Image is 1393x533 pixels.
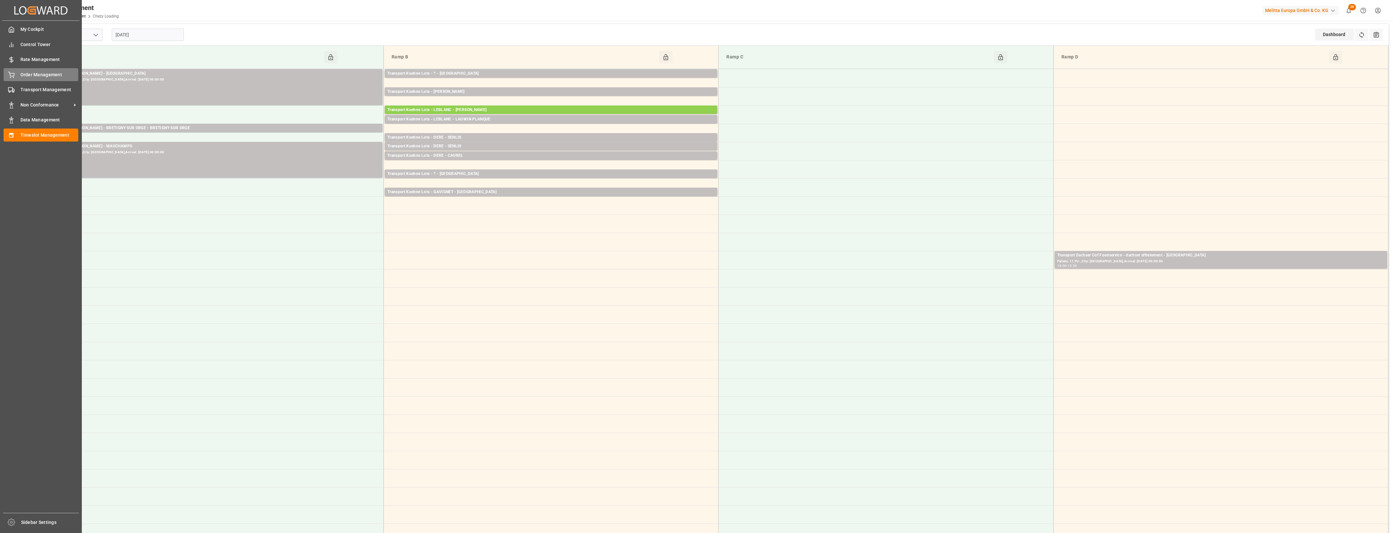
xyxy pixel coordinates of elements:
[52,125,380,131] div: Transport [PERSON_NAME] - BRETIGNY SUR ORGE - BRETIGNY SUR ORGE
[1057,252,1385,259] div: Transport Dachser Cof Foodservice - dachser affretement - [GEOGRAPHIC_DATA]
[20,102,72,108] span: Non Conformance
[387,116,715,123] div: Transport Kuehne Lots - LEBLANC - LAUWIN PLANQUE
[20,56,79,63] span: Rate Management
[52,70,380,77] div: Transport [PERSON_NAME] - [GEOGRAPHIC_DATA]
[1356,3,1371,18] button: Help Center
[387,77,715,82] div: Pallets: 2,TU: 671,City: [GEOGRAPHIC_DATA],Arrival: [DATE] 00:00:00
[387,189,715,195] div: Transport Kuehne Lots - GAVIGNET - [GEOGRAPHIC_DATA]
[20,41,79,48] span: Control Tower
[387,95,715,101] div: Pallets: 1,TU: ,City: CARQUEFOU,Arrival: [DATE] 00:00:00
[387,70,715,77] div: Transport Kuehne Lots - ? - [GEOGRAPHIC_DATA]
[1068,264,1077,267] div: 13:30
[112,29,184,41] input: DD-MM-YYYY
[52,131,380,137] div: Pallets: 2,TU: ,City: [GEOGRAPHIC_DATA],Arrival: [DATE] 00:00:00
[1315,29,1354,41] div: Dashboard
[387,143,715,150] div: Transport Kuehne Lots - DERE - SENLIS
[1057,259,1385,264] div: Pallets: 17,TU: ,City: [GEOGRAPHIC_DATA],Arrival: [DATE] 00:00:00
[387,141,715,146] div: Pallets: 1,TU: 922,City: [GEOGRAPHIC_DATA],Arrival: [DATE] 00:00:00
[1348,4,1356,10] span: 38
[20,86,79,93] span: Transport Management
[387,195,715,201] div: Pallets: 1,TU: 54,City: [GEOGRAPHIC_DATA],Arrival: [DATE] 00:00:00
[4,68,78,81] a: Order Management
[1059,51,1329,63] div: Ramp D
[52,150,380,155] div: Pallets: 26,TU: 473,City: [GEOGRAPHIC_DATA],Arrival: [DATE] 00:00:00
[20,26,79,33] span: My Cockpit
[91,30,100,40] button: open menu
[1262,6,1339,15] div: Melitta Europa GmbH & Co. KG
[52,143,380,150] div: Transport [PERSON_NAME] - MAUCHAMPS
[20,71,79,78] span: Order Management
[387,123,715,128] div: Pallets: ,TU: 101,City: LAUWIN PLANQUE,Arrival: [DATE] 00:00:00
[387,171,715,177] div: Transport Kuehne Lots - ? - [GEOGRAPHIC_DATA]
[1341,3,1356,18] button: show 38 new notifications
[4,23,78,36] a: My Cockpit
[1057,264,1067,267] div: 13:00
[724,51,994,63] div: Ramp C
[4,129,78,141] a: Timeslot Management
[4,38,78,51] a: Control Tower
[20,132,79,139] span: Timeslot Management
[4,53,78,66] a: Rate Management
[4,114,78,126] a: Data Management
[4,83,78,96] a: Transport Management
[387,107,715,113] div: Transport Kuehne Lots - LEBLANC - [PERSON_NAME]
[54,51,324,63] div: Ramp A
[387,134,715,141] div: Transport Kuehne Lots - DERE - SENLIS
[1262,4,1341,17] button: Melitta Europa GmbH & Co. KG
[387,159,715,165] div: Pallets: 5,TU: 40,City: [GEOGRAPHIC_DATA],Arrival: [DATE] 00:00:00
[20,117,79,123] span: Data Management
[387,153,715,159] div: Transport Kuehne Lots - DERE - CAUREL
[389,51,659,63] div: Ramp B
[387,150,715,155] div: Pallets: ,TU: 482,City: [GEOGRAPHIC_DATA],Arrival: [DATE] 00:00:00
[387,177,715,183] div: Pallets: 21,TU: 1140,City: MAUCHAMPS,Arrival: [DATE] 00:00:00
[21,519,79,526] span: Sidebar Settings
[52,77,380,82] div: Pallets: 5,TU: 1102,City: [GEOGRAPHIC_DATA],Arrival: [DATE] 00:00:00
[387,113,715,119] div: Pallets: 4,TU: 128,City: [GEOGRAPHIC_DATA],Arrival: [DATE] 00:00:00
[387,89,715,95] div: Transport Kuehne Lots - [PERSON_NAME]
[1066,264,1067,267] div: -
